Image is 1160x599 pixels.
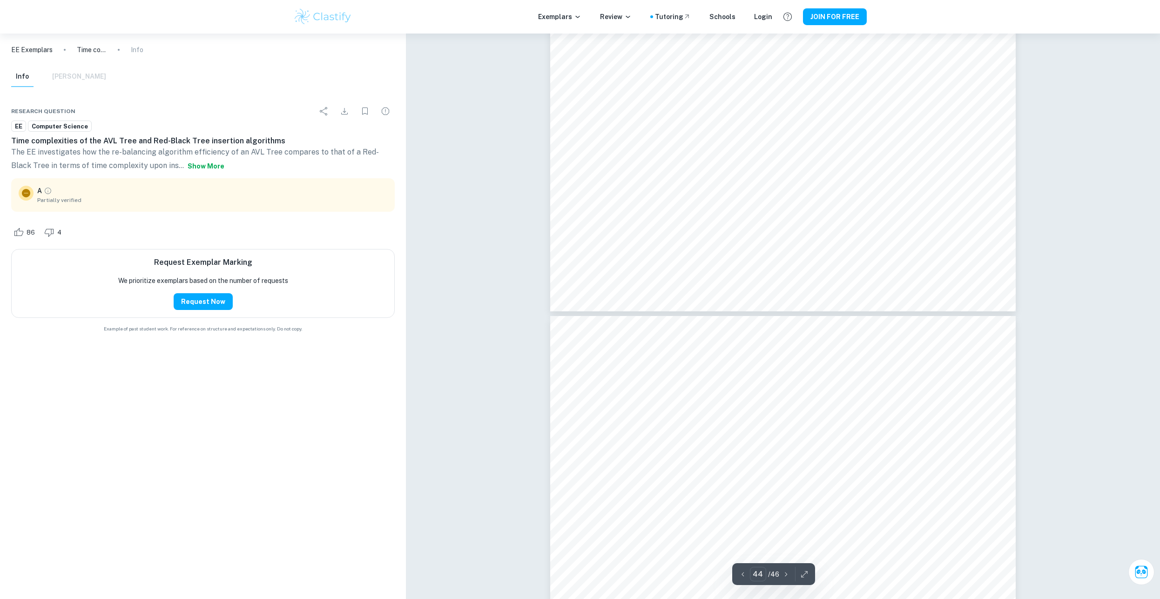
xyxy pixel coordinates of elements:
[356,102,374,121] div: Bookmark
[768,569,779,579] p: / 46
[803,8,867,25] button: JOIN FOR FREE
[709,12,735,22] a: Schools
[21,228,40,237] span: 86
[11,147,395,175] p: The EE investigates how the re-balancing algorithm efficiency of an AVL Tree compares to that of ...
[335,102,354,121] div: Download
[376,102,395,121] div: Report issue
[11,45,53,55] a: EE Exemplars
[52,228,67,237] span: 4
[780,9,796,25] button: Help and Feedback
[12,122,26,131] span: EE
[154,257,252,268] h6: Request Exemplar Marking
[11,67,34,87] button: Info
[11,107,75,115] span: Research question
[42,225,67,240] div: Dislike
[28,121,92,132] a: Computer Science
[44,187,52,195] a: Grade partially verified
[131,45,143,55] p: Info
[11,121,26,132] a: EE
[11,225,40,240] div: Like
[293,7,352,26] img: Clastify logo
[315,102,333,121] div: Share
[174,293,233,310] button: Request Now
[77,45,107,55] p: Time complexities of the AVL Tree and Red-Black Tree insertion algorithms
[184,158,228,175] button: Show more
[754,12,772,22] a: Login
[1128,559,1154,585] button: Ask Clai
[37,196,387,204] span: Partially verified
[655,12,691,22] a: Tutoring
[37,186,42,196] p: A
[11,135,395,147] h6: Time complexities of the AVL Tree and Red-Black Tree insertion algorithms
[11,325,395,332] span: Example of past student work. For reference on structure and expectations only. Do not copy.
[28,122,91,131] span: Computer Science
[600,12,632,22] p: Review
[118,276,288,286] p: We prioritize exemplars based on the number of requests
[538,12,581,22] p: Exemplars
